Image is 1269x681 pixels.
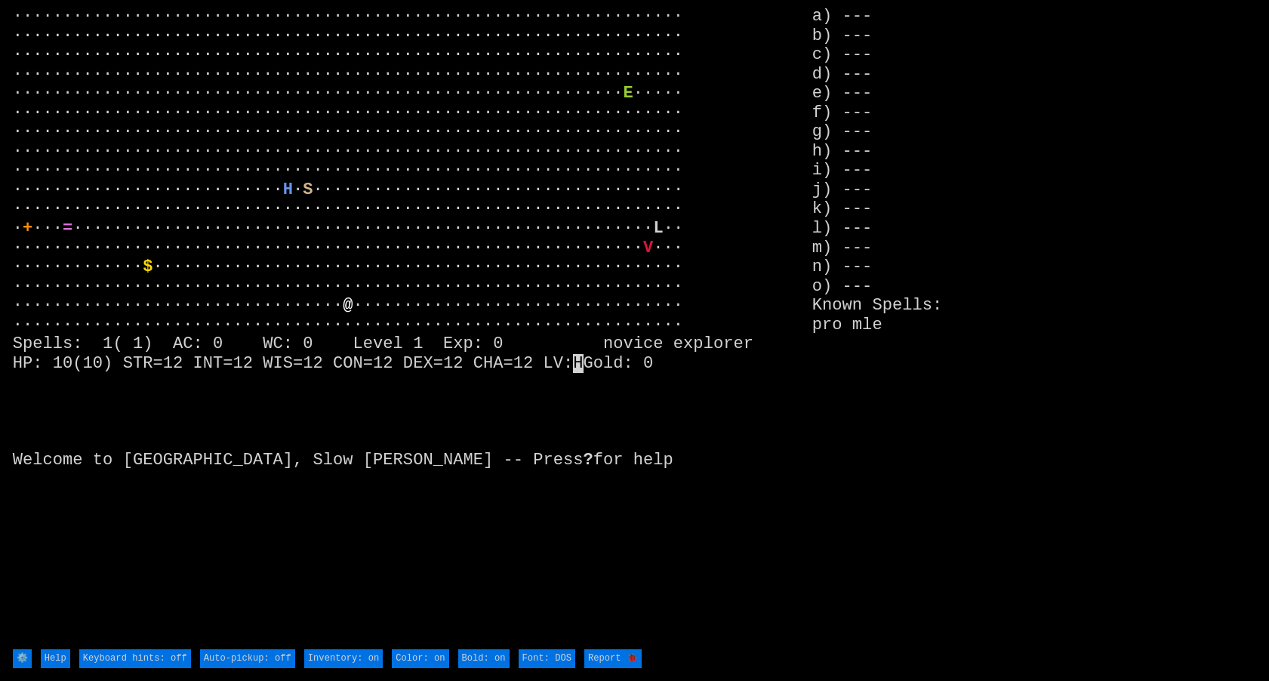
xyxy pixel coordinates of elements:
input: Inventory: on [304,649,383,669]
input: Color: on [392,649,448,669]
input: Bold: on [458,649,510,669]
input: Report 🐞 [584,649,642,669]
font: E [624,84,633,103]
font: $ [143,257,152,276]
input: Help [41,649,70,669]
font: V [643,239,653,257]
b: ? [584,451,593,470]
larn: ··································································· ·····························... [13,7,812,647]
font: @ [343,296,353,315]
input: Keyboard hints: off [79,649,191,669]
input: Font: DOS [519,649,575,669]
stats: a) --- b) --- c) --- d) --- e) --- f) --- g) --- h) --- i) --- j) --- k) --- l) --- m) --- n) ---... [812,7,1256,647]
input: Auto-pickup: off [200,649,295,669]
font: L [653,219,663,238]
font: + [23,219,32,238]
mark: H [573,354,583,373]
font: H [283,180,293,199]
font: S [303,180,313,199]
input: ⚙️ [13,649,32,669]
font: = [63,219,72,238]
